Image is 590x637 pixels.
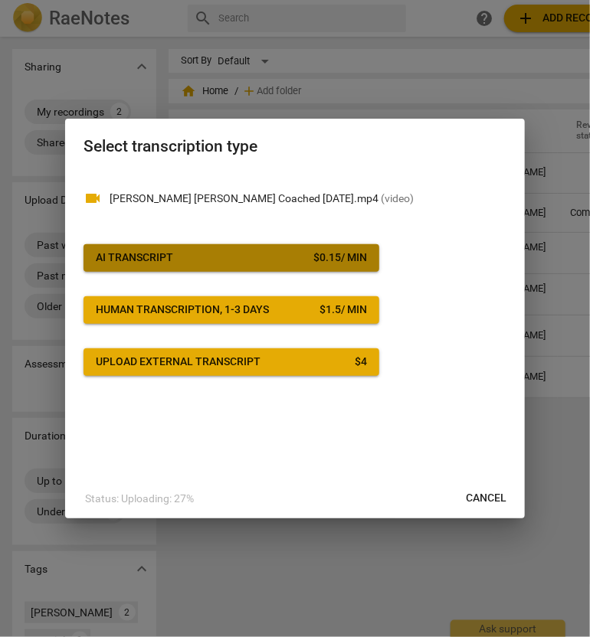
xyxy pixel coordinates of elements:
[96,250,173,266] div: AI Transcript
[355,354,367,370] div: $ 4
[96,302,269,318] div: Human transcription, 1-3 days
[313,250,367,266] div: $ 0.15 / min
[96,354,261,370] div: Upload external transcript
[320,302,367,318] div: $ 1.5 / min
[110,191,506,207] p: Susan Pam Coached 10.6.25.mp4(video)
[454,485,519,512] button: Cancel
[84,189,102,207] span: videocam
[466,491,506,506] span: Cancel
[84,296,379,324] button: Human transcription, 1-3 days$1.5/ min
[85,491,194,507] p: Status: Uploading: 27%
[84,137,506,156] h2: Select transcription type
[84,348,379,376] button: Upload external transcript$4
[84,244,379,272] button: AI Transcript$0.15/ min
[381,192,414,204] span: ( video )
